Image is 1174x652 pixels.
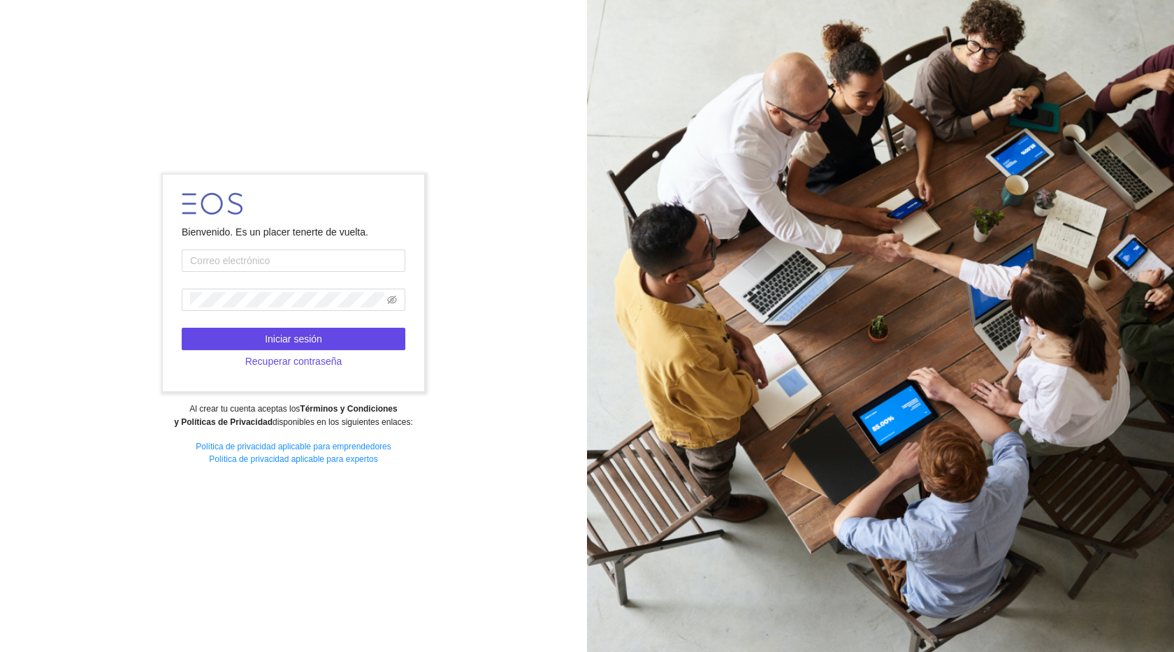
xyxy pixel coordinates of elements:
span: Recuperar contraseña [245,354,342,369]
img: LOGO [182,193,242,215]
a: Recuperar contraseña [182,356,405,367]
button: Recuperar contraseña [182,350,405,372]
input: Correo electrónico [182,249,405,272]
div: Bienvenido. Es un placer tenerte de vuelta. [182,224,405,240]
div: Al crear tu cuenta aceptas los disponibles en los siguientes enlaces: [9,403,577,429]
a: Política de privacidad aplicable para emprendedores [196,442,391,451]
button: Iniciar sesión [182,328,405,350]
a: Política de privacidad aplicable para expertos [209,454,377,464]
strong: Términos y Condiciones y Políticas de Privacidad [174,404,397,427]
span: eye-invisible [387,295,397,305]
span: Iniciar sesión [265,331,322,347]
